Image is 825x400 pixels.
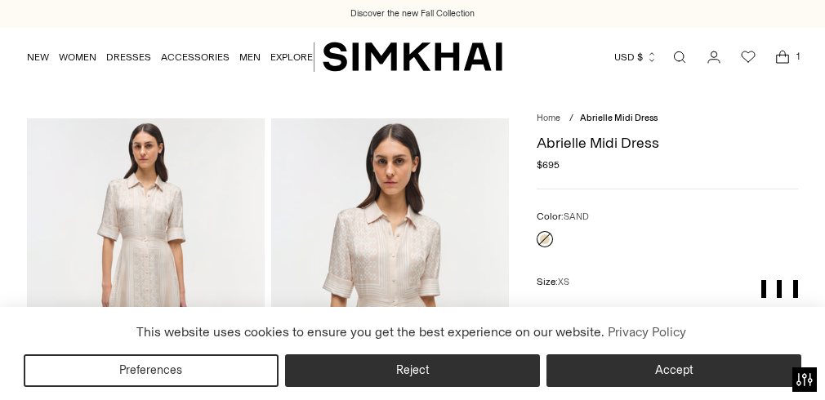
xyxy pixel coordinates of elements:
a: WOMEN [59,39,96,75]
label: Size: [537,274,569,290]
button: Preferences [24,354,279,387]
a: ACCESSORIES [161,39,230,75]
a: Privacy Policy (opens in a new tab) [604,320,688,344]
a: DRESSES [106,39,151,75]
a: SIMKHAI [323,41,502,73]
a: NEW [27,39,49,75]
button: Reject [285,354,540,387]
button: USD $ [614,39,658,75]
a: Open cart modal [766,41,799,73]
button: Accept [546,354,801,387]
span: XS [558,277,569,287]
nav: breadcrumbs [537,112,798,126]
a: Go to the account page [698,41,730,73]
a: Home [537,113,560,123]
span: SAND [564,211,589,222]
label: Color: [537,209,589,224]
span: Abrielle Midi Dress [580,113,658,123]
a: Wishlist [732,41,765,73]
span: This website uses cookies to ensure you get the best experience on our website. [136,324,604,340]
h1: Abrielle Midi Dress [537,136,798,150]
a: Open search modal [663,41,696,73]
a: EXPLORE [270,39,313,75]
a: Discover the new Fall Collection [350,7,475,20]
div: / [569,112,573,126]
a: MEN [239,39,261,75]
span: 1 [791,49,805,64]
span: $695 [537,158,560,172]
